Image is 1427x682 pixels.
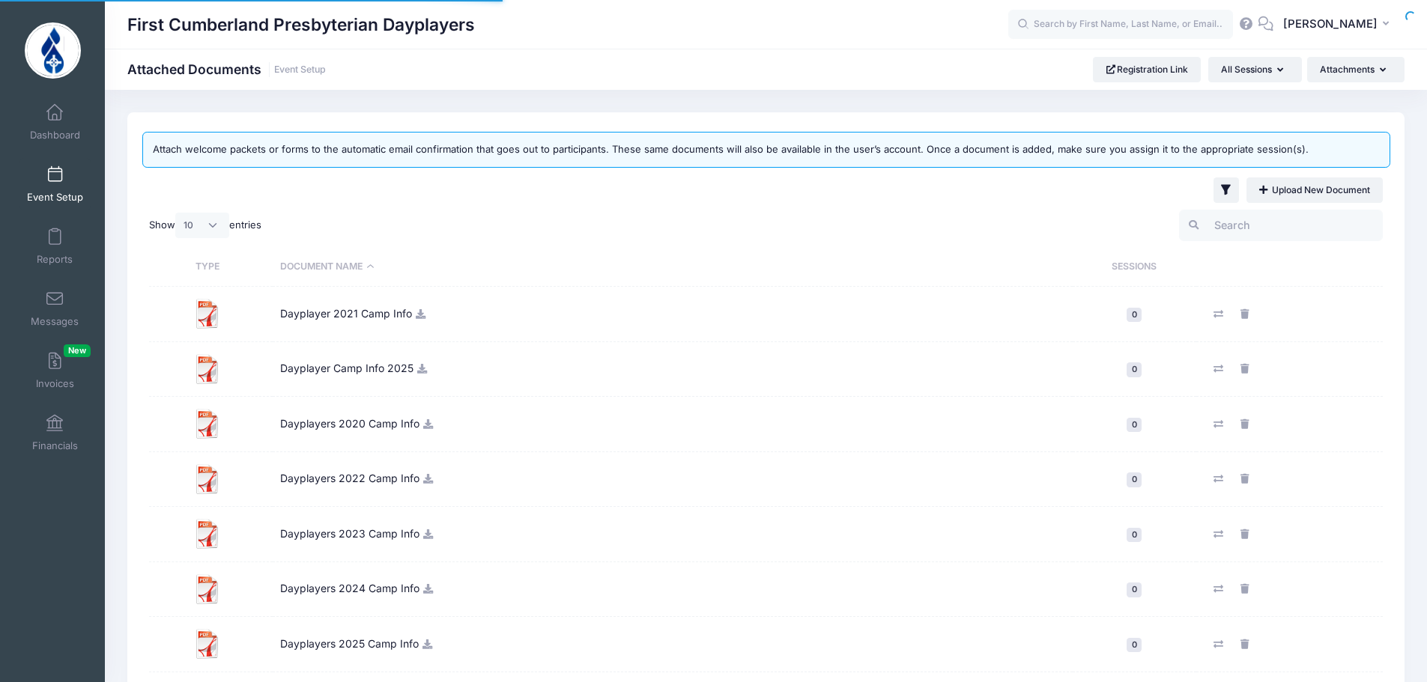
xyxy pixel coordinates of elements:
[1273,7,1405,42] button: [PERSON_NAME]
[273,342,1073,398] td: Dayplayer Camp Info 2025
[1283,16,1378,32] span: [PERSON_NAME]
[30,129,80,141] span: Dashboard
[27,191,83,204] span: Event Setup
[273,562,1073,618] td: Dayplayers 2024 Camp Info
[273,248,1073,287] th: Document Name: activate to sort column descending
[1179,210,1383,242] input: Search
[1246,177,1383,203] a: Upload New Document
[36,377,74,390] span: Invoices
[273,507,1073,562] td: Dayplayers 2023 Camp Info
[1307,57,1405,82] button: Attachments
[19,282,91,335] a: Messages
[1127,528,1142,542] span: 0
[274,64,326,76] a: Event Setup
[19,158,91,210] a: Event Setup
[175,213,229,238] select: Showentries
[149,213,261,238] label: Show entries
[19,407,91,459] a: Financials
[1127,582,1142,597] span: 0
[1073,248,1196,287] th: Sessions: activate to sort column ascending
[149,248,273,287] th: Type
[127,7,475,42] h1: First Cumberland Presbyterian Dayplayers
[19,96,91,148] a: Dashboard
[273,452,1073,508] td: Dayplayers 2022 Camp Info
[25,22,81,79] img: First Cumberland Presbyterian Dayplayers
[1127,362,1142,377] span: 0
[273,397,1073,452] td: Dayplayers 2020 Camp Info
[32,439,78,452] span: Financials
[1127,638,1142,652] span: 0
[273,617,1073,672] td: Dayplayers 2025 Camp Info
[1208,57,1302,82] button: All Sessions
[1127,418,1142,432] span: 0
[1008,10,1233,40] input: Search by First Name, Last Name, or Email...
[1127,472,1142,487] span: 0
[153,142,1309,157] div: Attach welcome packets or forms to the automatic email confirmation that goes out to participants...
[273,287,1073,342] td: Dayplayer 2021 Camp Info
[1127,308,1142,322] span: 0
[64,344,91,357] span: New
[31,315,79,328] span: Messages
[19,220,91,273] a: Reports
[127,61,326,77] h1: Attached Documents
[1093,57,1202,82] a: Registration Link
[19,344,91,397] a: InvoicesNew
[37,253,73,266] span: Reports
